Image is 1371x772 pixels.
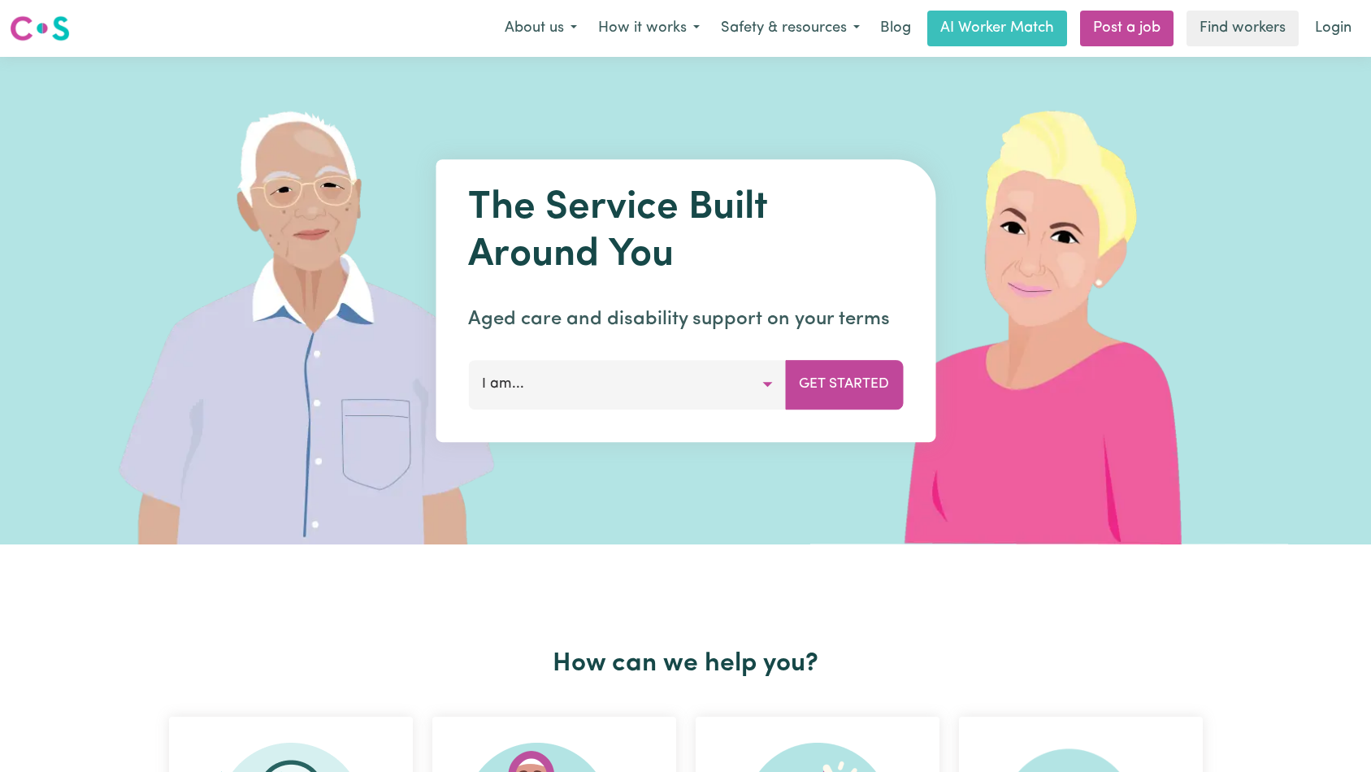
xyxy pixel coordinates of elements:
p: Aged care and disability support on your terms [468,305,903,334]
button: How it works [588,11,710,46]
button: I am... [468,360,786,409]
a: AI Worker Match [927,11,1067,46]
h1: The Service Built Around You [468,185,903,279]
a: Login [1305,11,1361,46]
a: Careseekers logo [10,10,70,47]
button: Safety & resources [710,11,870,46]
h2: How can we help you? [159,648,1213,679]
img: Careseekers logo [10,14,70,43]
a: Blog [870,11,921,46]
button: About us [494,11,588,46]
a: Find workers [1187,11,1299,46]
a: Post a job [1080,11,1174,46]
button: Get Started [785,360,903,409]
